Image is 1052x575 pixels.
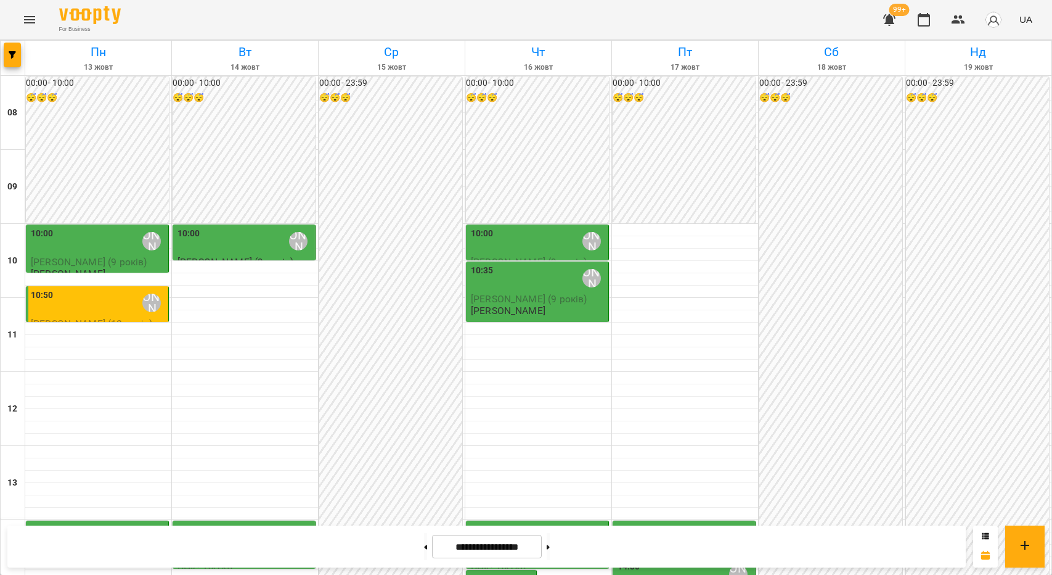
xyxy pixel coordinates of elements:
label: 10:35 [471,264,494,278]
h6: 00:00 - 10:00 [613,77,756,90]
h6: 18 жовт [760,62,903,73]
span: [PERSON_NAME] (9 років) [31,256,147,268]
h6: 09 [7,180,17,194]
span: UA [1019,13,1032,26]
h6: 14 жовт [174,62,316,73]
div: 💚Бандура Альона Валерїївна [582,269,601,287]
span: 99+ [889,4,910,16]
h6: Пт [614,43,756,62]
h6: 13 [7,476,17,490]
div: 💚Бандура Альона Валерїївна [289,232,308,250]
h6: 😴😴😴 [173,91,316,105]
label: 10:00 [177,227,200,241]
h6: Ср [320,43,463,62]
label: 10:50 [31,289,54,302]
h6: 17 жовт [614,62,756,73]
div: 💚Бандура Альона Валерїївна [142,232,161,250]
span: [PERSON_NAME] (9 років) [471,256,587,268]
p: [PERSON_NAME] [31,268,105,279]
h6: 00:00 - 23:59 [906,77,1049,90]
h6: 08 [7,106,17,120]
h6: 😴😴😴 [759,91,902,105]
button: UA [1014,8,1037,31]
h6: 10 [7,254,17,268]
h6: 😴😴😴 [466,91,609,105]
label: 10:00 [31,227,54,241]
h6: 12 [7,402,17,416]
h6: 😴😴😴 [613,91,756,105]
h6: Чт [467,43,610,62]
h6: 19 жовт [907,62,1050,73]
span: [PERSON_NAME] (9 років) [177,256,293,268]
img: Voopty Logo [59,6,121,24]
h6: 😴😴😴 [319,91,462,105]
h6: Вт [174,43,316,62]
h6: 13 жовт [27,62,169,73]
img: avatar_s.png [985,11,1002,28]
h6: 00:00 - 23:59 [319,77,462,90]
h6: Пн [27,43,169,62]
h6: Сб [760,43,903,62]
h6: Нд [907,43,1050,62]
h6: 00:00 - 10:00 [173,77,316,90]
h6: 11 [7,328,17,342]
div: 💚Бандура Альона Валерїївна [582,232,601,250]
p: [PERSON_NAME] [471,305,545,316]
button: Menu [15,5,44,35]
h6: 😴😴😴 [906,91,1049,105]
span: [PERSON_NAME] (13 років) [31,318,153,329]
h6: 00:00 - 10:00 [26,77,169,90]
h6: 00:00 - 23:59 [759,77,902,90]
span: For Business [59,25,121,33]
h6: 😴😴😴 [26,91,169,105]
h6: 15 жовт [320,62,463,73]
label: 10:00 [471,227,494,241]
h6: 16 жовт [467,62,610,73]
span: [PERSON_NAME] (9 років) [471,293,587,305]
h6: 00:00 - 10:00 [466,77,609,90]
div: 💚Бандура Альона Валерїївна [142,294,161,312]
